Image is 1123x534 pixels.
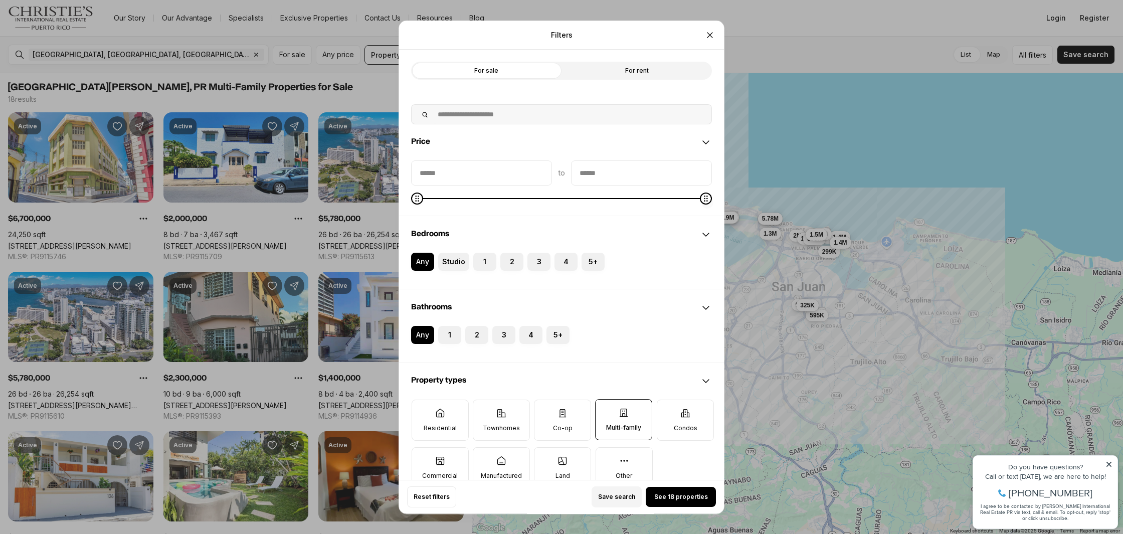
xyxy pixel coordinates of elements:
label: Any [411,325,434,343]
p: Commercial [422,471,458,479]
span: Maximum [700,192,712,204]
span: [PHONE_NUMBER] [41,47,125,57]
div: Bedrooms [399,252,724,288]
label: Studio [438,252,469,270]
button: Save search [592,486,642,507]
p: Co-op [553,424,573,432]
span: See 18 properties [654,493,708,501]
label: 2 [500,252,523,270]
div: Bedrooms [399,216,724,252]
input: priceMin [412,160,551,185]
span: Reset filters [414,493,450,501]
p: Land [555,471,570,479]
label: For rent [561,61,712,79]
label: 1 [473,252,496,270]
label: Any [411,252,434,270]
div: Call or text [DATE], we are here to help! [11,32,145,39]
p: Manufactured [481,471,522,479]
label: 5+ [546,325,570,343]
input: priceMax [572,160,711,185]
span: Price [411,137,430,145]
label: 4 [519,325,542,343]
div: Price [399,160,724,215]
p: Townhomes [483,424,520,432]
span: Bedrooms [411,229,449,237]
div: Bathrooms [399,289,724,325]
button: Reset filters [407,486,456,507]
span: Bathrooms [411,302,452,310]
button: Close [700,25,720,45]
span: Minimum [411,192,423,204]
span: Save search [598,493,635,501]
label: 3 [527,252,550,270]
label: 4 [554,252,578,270]
button: See 18 properties [646,487,716,507]
span: to [558,168,565,176]
div: Bathrooms [399,325,724,362]
label: 1 [438,325,461,343]
p: Multi-family [606,423,641,431]
div: Do you have questions? [11,23,145,30]
label: 2 [465,325,488,343]
div: Property types [399,363,724,399]
div: Property types [399,399,724,500]
div: Price [399,124,724,160]
label: 5+ [582,252,605,270]
p: Filters [551,31,573,39]
span: I agree to be contacted by [PERSON_NAME] International Real Estate PR via text, call & email. To ... [13,62,143,81]
p: Condos [674,424,697,432]
span: Property types [411,376,466,384]
label: For sale [411,61,561,79]
label: 3 [492,325,515,343]
p: Residential [424,424,457,432]
p: Other [616,471,632,479]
